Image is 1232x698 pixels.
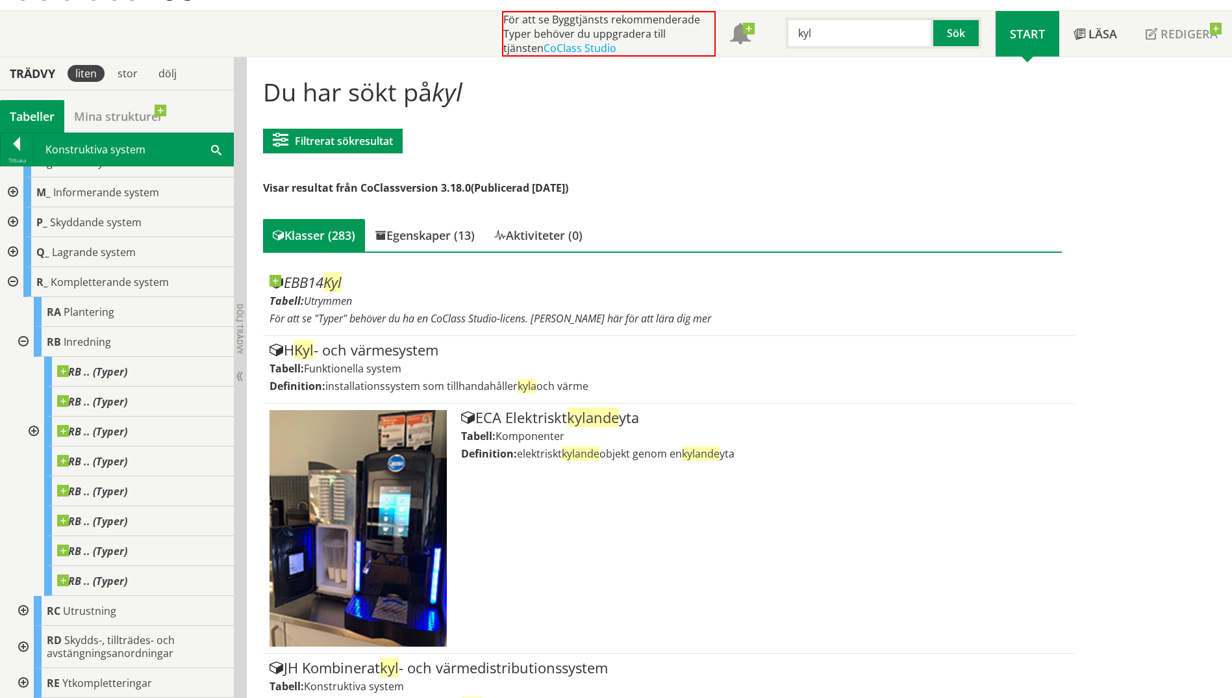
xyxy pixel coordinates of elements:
[471,181,568,195] span: (Publicerad [DATE])
[57,575,127,588] span: RB .. (Typer)
[270,361,304,376] label: Tabell:
[562,446,599,461] span: kylande
[52,245,136,259] span: Lagrande system
[10,297,234,327] div: Gå till informationssidan för CoClass Studio
[270,343,1068,358] div: H - och värmesystem
[461,410,1068,426] div: ECA Elektriskt yta
[517,446,735,461] span: elektriskt objekt genom en yta
[10,626,234,668] div: Gå till informationssidan för CoClass Studio
[64,305,114,319] span: Plantering
[21,357,234,387] div: Gå till informationssidan för CoClass Studio
[365,219,484,252] div: Egenskaper (13)
[270,679,304,693] label: Tabell:
[10,668,234,698] div: Gå till informationssidan för CoClass Studio
[682,446,720,461] span: kylande
[34,133,233,166] div: Konstruktiva system
[51,275,169,289] span: Kompletterande system
[484,219,592,252] div: Aktiviteter (0)
[786,18,933,49] input: Sök
[57,485,127,498] span: RB .. (Typer)
[36,275,48,289] span: R_
[380,658,399,677] span: kyl
[57,395,127,408] span: RB .. (Typer)
[50,215,142,229] span: Skyddande system
[263,219,365,252] div: Klasser (283)
[21,387,234,417] div: Gå till informationssidan för CoClass Studio
[496,429,564,443] span: Komponenter
[211,142,221,156] span: Sök i tabellen
[996,11,1059,57] a: Start
[270,311,711,326] span: För att se "Typer" behöver du ha en CoClass Studio-licens. [PERSON_NAME] här för att lära dig mer
[432,75,462,109] span: kyl
[151,65,184,82] div: dölj
[270,379,325,393] label: Definition:
[57,515,127,528] span: RB .. (Typer)
[270,660,1068,676] div: JH Kombinerat - och värmedistributionssystem
[730,25,751,45] span: Notifikationer
[263,129,403,153] button: Filtrerat sökresultat
[21,506,234,536] div: Gå till informationssidan för CoClass Studio
[36,215,47,229] span: P_
[57,365,127,378] span: RB .. (Typer)
[933,18,981,49] button: Sök
[544,41,616,55] a: CoClass Studio
[263,181,471,195] span: Visar resultat från CoClassversion 3.18.0
[47,676,60,690] span: RE
[68,65,105,82] div: liten
[323,272,342,292] span: Kyl
[47,335,61,349] span: RB
[64,335,111,349] span: Inredning
[62,676,152,690] span: Ytkompletteringar
[47,633,175,660] span: Skydds-, tillträdes- och avstängningsanordningar
[270,275,1068,291] div: EBB14
[110,65,145,82] div: stor
[304,679,404,693] span: Konstruktiva system
[325,379,588,393] span: installationssystem som tillhandahåller och värme
[64,100,173,133] a: Mina strukturer
[21,536,234,566] div: Gå till informationssidan för CoClass Studio
[234,304,245,354] span: Dölj trädvy
[21,476,234,506] div: Gå till informationssidan för CoClass Studio
[36,245,49,259] span: Q_
[47,305,61,319] span: RA
[1010,26,1045,42] span: Start
[3,66,62,81] div: Trädvy
[1088,26,1117,42] span: Läsa
[567,407,619,427] span: kylande
[47,604,60,618] span: RC
[270,410,447,647] img: Tabell
[294,340,314,359] span: Kyl
[36,185,51,200] span: M_
[57,455,127,468] span: RB .. (Typer)
[270,294,304,308] label: Tabell:
[304,361,401,376] span: Funktionella system
[1161,26,1218,42] span: Redigera
[1,155,33,166] div: Tillbaka
[518,379,536,393] span: kyla
[47,633,62,647] span: RD
[53,185,159,200] span: Informerande system
[1131,11,1232,57] a: Redigera
[502,11,716,57] div: För att se Byggtjänsts rekommenderade Typer behöver du uppgradera till tjänsten
[21,417,234,446] div: Gå till informationssidan för CoClass Studio
[21,446,234,476] div: Gå till informationssidan för CoClass Studio
[263,268,1074,336] article: Gå till informationssidan för CoClass Studio
[10,327,234,596] div: Gå till informationssidan för CoClass Studio
[57,545,127,558] span: RB .. (Typer)
[461,446,517,461] label: Definition:
[10,596,234,626] div: Gå till informationssidan för CoClass Studio
[304,294,352,308] span: Utrymmen
[1059,11,1131,57] a: Läsa
[461,429,496,443] label: Tabell:
[57,425,127,438] span: RB .. (Typer)
[263,77,1061,106] h1: Du har sökt på
[21,566,234,596] div: Gå till informationssidan för CoClass Studio
[63,604,116,618] span: Utrustning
